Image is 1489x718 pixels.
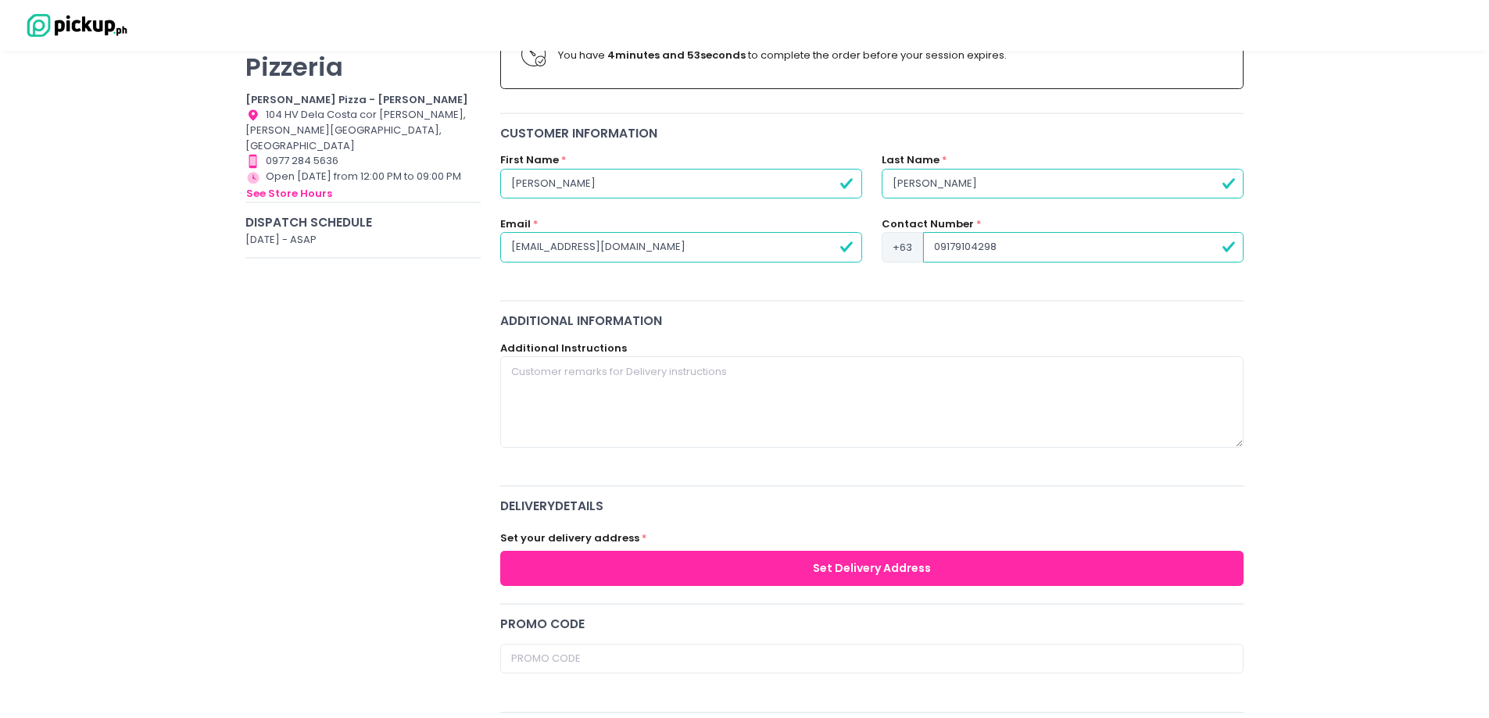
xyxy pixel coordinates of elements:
div: Promo code [500,615,1244,633]
div: Open [DATE] from 12:00 PM to 09:00 PM [245,169,481,202]
span: delivery Details [500,497,1244,515]
label: First Name [500,152,559,168]
div: You have to complete the order before your session expires. [558,48,1222,63]
label: Contact Number [882,216,974,232]
label: Email [500,216,531,232]
input: First Name [500,169,862,198]
div: Customer Information [500,124,1244,142]
input: Promo Code [500,644,1244,673]
input: Contact Number [923,232,1244,262]
div: Additional Information [500,312,1244,330]
p: [PERSON_NAME] Pizzeria [245,21,481,82]
label: Last Name [882,152,940,168]
img: logo [20,12,129,39]
div: 104 HV Dela Costa cor [PERSON_NAME], [PERSON_NAME][GEOGRAPHIC_DATA], [GEOGRAPHIC_DATA] [245,107,481,153]
div: 0977 284 5636 [245,153,481,169]
label: Set your delivery address [500,530,639,546]
span: +63 [882,232,923,262]
b: [PERSON_NAME] Pizza - [PERSON_NAME] [245,92,468,107]
b: 4 minutes and 53 seconds [607,48,746,63]
label: Additional Instructions [500,341,627,356]
button: see store hours [245,185,333,202]
div: [DATE] - ASAP [245,232,481,248]
div: Dispatch Schedule [245,213,481,231]
input: Last Name [882,169,1244,198]
button: Set Delivery Address [500,551,1244,586]
input: Email [500,232,862,262]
